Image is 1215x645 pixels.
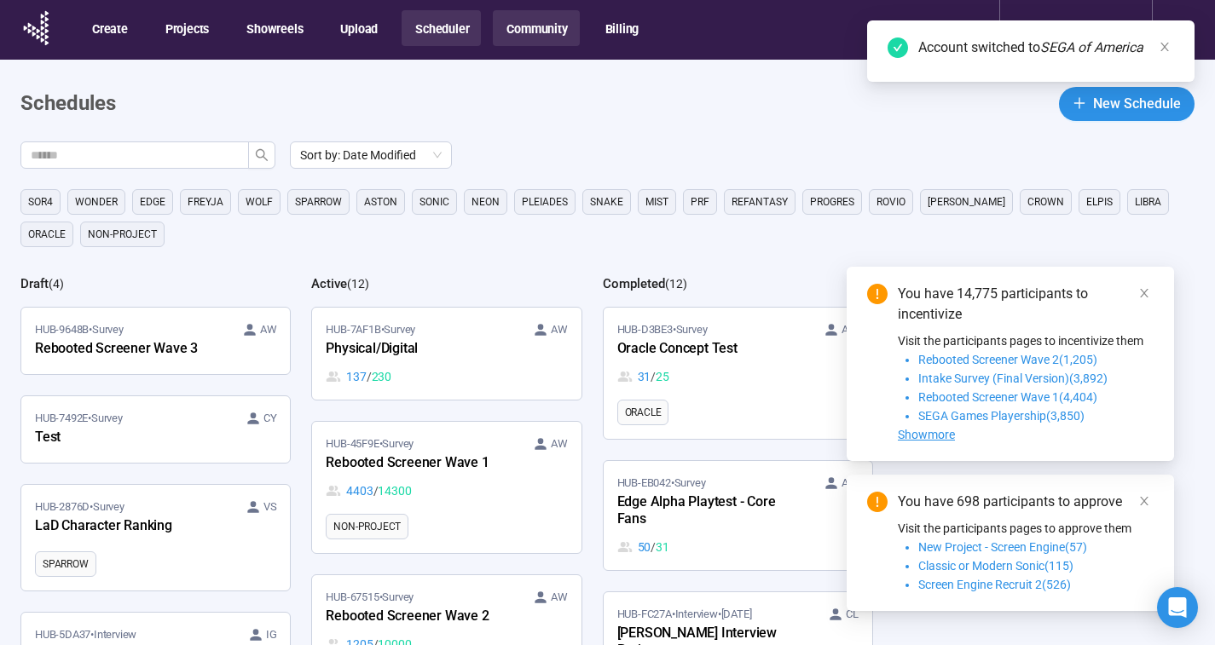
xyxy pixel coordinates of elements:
span: NON-PROJECT [88,226,157,243]
span: AW [842,475,859,492]
a: HUB-EB042•Survey AWEdge Alpha Playtest - Core Fans50 / 31 [604,461,872,570]
span: WOLF [246,193,273,210]
span: 230 [372,367,391,386]
span: Classic or Modern Sonic(115) [918,559,1073,573]
span: Showmore [898,428,955,441]
button: Scheduler [402,10,481,46]
span: SONIC [419,193,449,210]
h2: Active [311,276,347,291]
span: HUB-7492E • Survey [35,410,123,427]
span: 25 [656,367,669,386]
div: You have 698 participants to approve [898,492,1154,512]
button: Create [78,10,140,46]
span: NEON [472,193,500,210]
span: / [373,481,379,500]
span: exclamation-circle [867,284,888,304]
h2: Completed [603,276,665,291]
span: HUB-7AF1B • Survey [326,321,415,338]
span: ( 4 ) [49,277,64,291]
span: REFANTASY [732,193,788,210]
span: MIST [645,193,668,210]
div: LaD Character Ranking [35,515,223,538]
span: 31 [656,538,669,556]
span: CL [846,606,859,623]
span: / [651,538,656,556]
span: CROWN [1027,193,1064,210]
span: [PERSON_NAME] [928,193,1005,210]
span: AW [842,321,859,338]
span: ORACLE [28,226,66,243]
div: Open Intercom Messenger [1157,587,1198,628]
p: Visit the participants pages to incentivize them [898,331,1154,350]
a: HUB-D3BE3•Survey AWOracle Concept Test31 / 25ORACLE [604,308,872,439]
span: Wonder [75,193,118,210]
span: AW [551,589,568,606]
span: Libra [1135,193,1161,210]
span: ( 12 ) [347,277,369,291]
span: Rebooted Screener Wave 2(1,205) [918,353,1097,366]
span: SPARROW [43,556,89,573]
span: Intake Survey (Final Version)(3,892) [918,371,1108,385]
button: search [248,141,275,169]
span: New Project - Screen Engine(57) [918,540,1087,554]
span: ASTON [364,193,397,210]
div: 137 [326,367,391,386]
span: Screen Engine Recruit 2(526) [918,578,1071,591]
div: Test [35,427,223,449]
div: Rebooted Screener Wave 3 [35,338,223,360]
span: ELPIS [1086,193,1113,210]
span: AW [551,435,568,452]
div: 4403 [326,481,411,500]
button: Projects [152,10,221,46]
a: HUB-7AF1B•Survey AWPhysical/Digital137 / 230 [312,308,581,400]
span: plus [1073,96,1086,110]
span: 14300 [378,481,411,500]
span: HUB-2876D • Survey [35,498,124,515]
span: PRF [691,193,709,210]
a: HUB-7492E•Survey CYTest [21,396,290,463]
button: plusNew Schedule [1059,87,1195,121]
span: New Schedule [1093,93,1181,114]
span: HUB-5DA37 • Interview [35,626,136,643]
button: Showreels [233,10,315,46]
span: NON-PROJECT [333,518,401,535]
span: VS [263,498,277,515]
span: AW [551,321,568,338]
div: Account switched to [918,37,1174,58]
span: search [255,148,269,162]
button: Billing [592,10,651,46]
div: 31 [617,367,669,386]
span: Sort by: Date Modified [300,142,442,168]
span: check-circle [888,37,908,58]
span: close [1138,495,1150,507]
div: Oracle Concept Test [617,338,805,360]
span: ROVIO [877,193,905,210]
span: ( 12 ) [665,277,687,291]
span: ORACLE [625,404,662,421]
span: SEGA Games Playership(3,850) [918,409,1085,423]
div: 50 [617,538,669,556]
button: Community [493,10,579,46]
div: Rebooted Screener Wave 1 [326,452,513,475]
span: HUB-67515 • Survey [326,589,414,606]
p: Visit the participants pages to approve them [898,519,1154,538]
span: PLEIADES [522,193,568,210]
span: / [651,367,656,386]
span: SPARROW [295,193,342,210]
div: Edge Alpha Playtest - Core Fans [617,492,805,531]
a: HUB-2876D•Survey VSLaD Character RankingSPARROW [21,485,290,590]
span: close [1138,287,1150,299]
em: SEGA of America [1040,39,1143,55]
div: SEGA of America [1017,14,1130,46]
h2: Draft [20,276,49,291]
span: IG [266,626,277,643]
span: HUB-FC27A • Interview • [617,606,752,623]
span: HUB-D3BE3 • Survey [617,321,708,338]
a: HUB-45F9E•Survey AWRebooted Screener Wave 14403 / 14300NON-PROJECT [312,422,581,553]
span: / [367,367,372,386]
span: HUB-45F9E • Survey [326,435,414,452]
span: Edge [140,193,165,210]
time: [DATE] [721,608,752,620]
div: You have 14,775 participants to incentivize [898,284,1154,325]
div: Rebooted Screener Wave 2 [326,606,513,628]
